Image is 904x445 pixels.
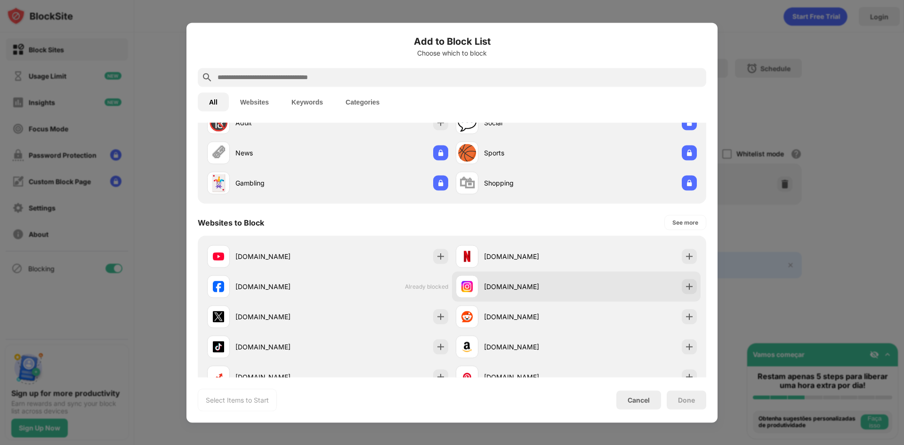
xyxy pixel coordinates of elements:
div: See more [672,218,698,227]
div: [DOMAIN_NAME] [235,372,328,382]
button: Keywords [280,92,334,111]
span: Already blocked [405,283,448,290]
div: Done [678,396,695,404]
img: favicons [213,341,224,352]
img: favicons [213,281,224,292]
div: Shopping [484,178,576,188]
div: 🃏 [209,173,228,193]
img: favicons [461,251,473,262]
img: favicons [461,281,473,292]
div: Sports [484,148,576,158]
div: 🗞 [210,143,226,162]
h6: Add to Block List [198,34,706,48]
div: Choose which to block [198,49,706,57]
div: Cancel [628,396,650,404]
img: favicons [213,251,224,262]
div: 🔞 [209,113,228,132]
img: favicons [461,311,473,322]
div: News [235,148,328,158]
div: [DOMAIN_NAME] [484,312,576,322]
div: [DOMAIN_NAME] [235,312,328,322]
button: All [198,92,229,111]
img: search.svg [202,72,213,83]
div: [DOMAIN_NAME] [484,251,576,261]
div: [DOMAIN_NAME] [235,282,328,291]
img: favicons [213,311,224,322]
div: [DOMAIN_NAME] [484,342,576,352]
button: Websites [229,92,280,111]
div: [DOMAIN_NAME] [484,372,576,382]
div: Websites to Block [198,218,264,227]
div: Select Items to Start [206,395,269,405]
div: [DOMAIN_NAME] [235,342,328,352]
div: [DOMAIN_NAME] [484,282,576,291]
div: 💬 [457,113,477,132]
button: Categories [334,92,391,111]
div: 🛍 [459,173,475,193]
img: favicons [461,341,473,352]
div: Social [484,118,576,128]
img: favicons [213,371,224,382]
div: 🏀 [457,143,477,162]
div: [DOMAIN_NAME] [235,251,328,261]
div: Adult [235,118,328,128]
img: favicons [461,371,473,382]
div: Gambling [235,178,328,188]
